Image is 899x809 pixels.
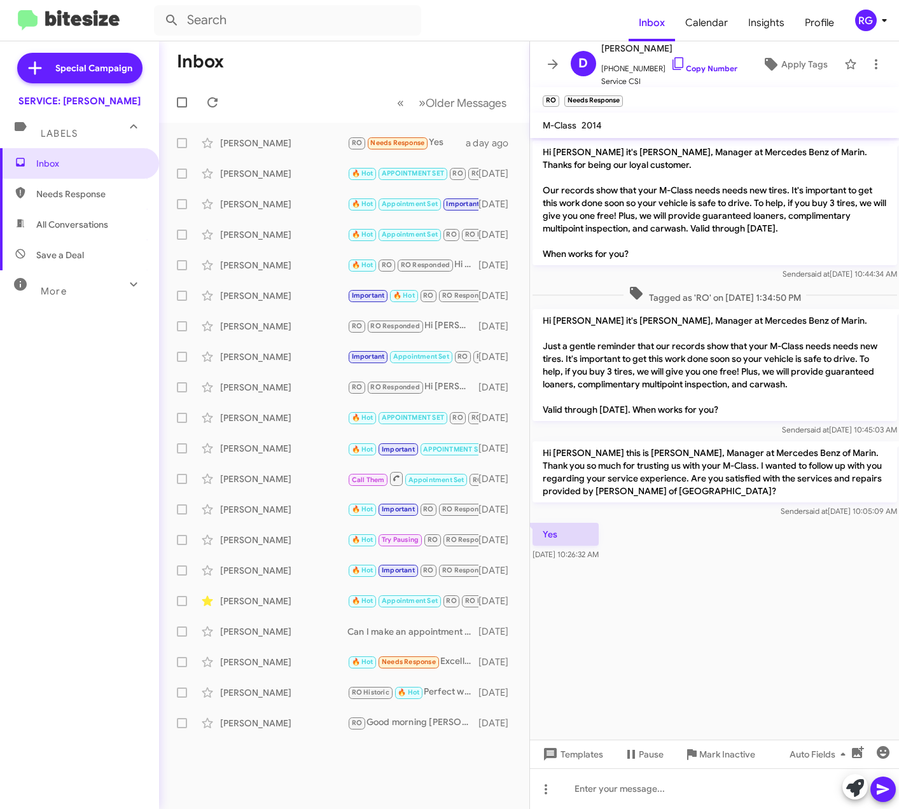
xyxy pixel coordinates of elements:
[478,442,519,455] div: [DATE]
[382,658,436,666] span: Needs Response
[36,218,108,231] span: All Conversations
[639,743,664,766] span: Pause
[347,440,478,456] div: Hi [PERSON_NAME], based on our records your vehicle is due for routine maintenance. We have a spe...
[478,167,519,180] div: [DATE]
[446,200,479,208] span: Important
[408,476,464,484] span: Appointment Set
[347,227,478,242] div: Hi [PERSON_NAME], based on our records your 2015 C-Class is due for routine service next week. Ca...
[674,743,765,766] button: Mark Inactive
[601,75,737,88] span: Service CSI
[795,4,844,41] a: Profile
[36,157,144,170] span: Inbox
[423,291,433,300] span: RO
[382,230,438,239] span: Appointment Set
[382,597,438,605] span: Appointment Set
[18,95,141,107] div: SERVICE: [PERSON_NAME]
[347,288,478,303] div: Hi [PERSON_NAME], based on our records your 2019 C300 is due for routine service. Can I make an a...
[419,95,426,111] span: »
[533,441,897,502] p: Hi [PERSON_NAME] this is [PERSON_NAME], Manager at Mercedes Benz of Marin. Thank you so much for ...
[352,476,385,484] span: Call Them
[389,90,412,116] button: Previous
[352,383,362,391] span: RO
[397,95,404,111] span: «
[790,743,851,766] span: Auto Fields
[352,445,373,453] span: 🔥 Hot
[466,137,519,149] div: a day ago
[471,169,520,177] span: RO Responded
[543,120,576,131] span: M-Class
[478,259,519,272] div: [DATE]
[629,4,675,41] a: Inbox
[855,10,877,31] div: RG
[478,381,519,394] div: [DATE]
[352,658,373,666] span: 🔥 Hot
[220,564,347,577] div: [PERSON_NAME]
[478,473,519,485] div: [DATE]
[352,413,373,422] span: 🔥 Hot
[478,228,519,241] div: [DATE]
[220,289,347,302] div: [PERSON_NAME]
[393,352,449,361] span: Appointment Set
[613,743,674,766] button: Pause
[671,64,737,73] a: Copy Number
[533,523,599,546] p: Yes
[457,352,468,361] span: RO
[807,269,829,279] span: said at
[220,625,347,638] div: [PERSON_NAME]
[699,743,755,766] span: Mark Inactive
[398,688,419,696] span: 🔥 Hot
[781,425,896,434] span: Sender [DATE] 10:45:03 AM
[347,654,478,669] div: Excellent thank you
[478,564,519,577] div: [DATE]
[220,198,347,211] div: [PERSON_NAME]
[220,686,347,699] div: [PERSON_NAME]
[478,686,519,699] div: [DATE]
[478,625,519,638] div: [DATE]
[533,550,599,559] span: [DATE] 10:26:32 AM
[220,503,347,516] div: [PERSON_NAME]
[347,380,478,394] div: Hi [PERSON_NAME], based on our records your vehicle is due for routine maintenance. Can I make an...
[220,717,347,729] div: [PERSON_NAME]
[347,258,478,272] div: Hi [PERSON_NAME], based on our records your 2020 C300 is due for routine service. Can I make an a...
[220,473,347,485] div: [PERSON_NAME]
[393,291,415,300] span: 🔥 Hot
[426,96,506,110] span: Older Messages
[220,228,347,241] div: [PERSON_NAME]
[347,593,478,608] div: Hi [PERSON_NAME], based on our records your vehicle will be due for routine maintenance next mont...
[347,563,478,577] div: Hi [PERSON_NAME], based on our records your vehicle will be due for service next month. Can I mak...
[352,261,373,269] span: 🔥 Hot
[41,286,67,297] span: More
[478,717,519,729] div: [DATE]
[352,169,373,177] span: 🔥 Hot
[220,656,347,668] div: [PERSON_NAME]
[675,4,738,41] a: Calendar
[478,656,519,668] div: [DATE]
[220,534,347,546] div: [PERSON_NAME]
[465,230,514,239] span: RO Responded
[478,198,519,211] div: [DATE]
[601,41,737,56] span: [PERSON_NAME]
[220,137,347,149] div: [PERSON_NAME]
[578,53,588,74] span: D
[411,90,514,116] button: Next
[382,413,444,422] span: APPOINTMENT SET
[352,230,373,239] span: 🔥 Hot
[401,261,450,269] span: RO Responded
[390,90,514,116] nav: Page navigation example
[623,286,805,304] span: Tagged as 'RO' on [DATE] 1:34:50 PM
[779,743,861,766] button: Auto Fields
[423,445,485,453] span: APPOINTMENT SET
[533,309,897,421] p: Hi [PERSON_NAME] it's [PERSON_NAME], Manager at Mercedes Benz of Marin. Just a gentle reminder th...
[543,95,559,107] small: RO
[382,200,438,208] span: Appointment Set
[177,52,224,72] h1: Inbox
[352,597,373,605] span: 🔥 Hot
[382,505,415,513] span: Important
[738,4,795,41] a: Insights
[347,625,478,638] div: Can I make an appointment for you ?
[478,411,519,424] div: [DATE]
[382,261,392,269] span: RO
[220,259,347,272] div: [PERSON_NAME]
